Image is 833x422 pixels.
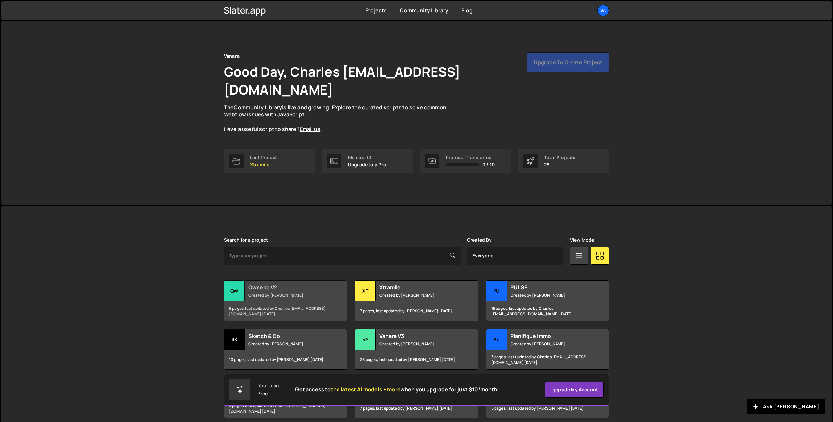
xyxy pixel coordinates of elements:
[355,329,376,350] div: Va
[300,126,320,133] a: Email us
[365,7,387,14] a: Projects
[248,293,327,298] small: Created by [PERSON_NAME]
[511,341,589,347] small: Created by [PERSON_NAME]
[446,155,495,160] div: Projects Transferred
[224,280,347,321] a: Qw Qweeko V2 Created by [PERSON_NAME] 5 pages, last updated by Charles [EMAIL_ADDRESS][DOMAIN_NAM...
[250,162,277,167] p: Xtramile
[379,284,458,291] h2: Xtramile
[355,399,478,418] div: 7 pages, last updated by [PERSON_NAME] [DATE]
[348,162,386,167] p: Upgrade to a Pro
[486,281,507,301] div: PU
[486,280,609,321] a: PU PULSE Created by [PERSON_NAME] 15 pages, last updated by Charles [EMAIL_ADDRESS][DOMAIN_NAME] ...
[355,281,376,301] div: Xt
[248,341,327,347] small: Created by [PERSON_NAME]
[486,329,507,350] div: Pl
[355,301,478,321] div: 7 pages, last updated by [PERSON_NAME] [DATE]
[355,329,478,370] a: Va Vanara V3 Created by [PERSON_NAME] 26 pages, last updated by [PERSON_NAME] [DATE]
[482,162,495,167] span: 0 / 10
[224,329,245,350] div: Sk
[486,301,609,321] div: 15 pages, last updated by Charles [EMAIL_ADDRESS][DOMAIN_NAME] [DATE]
[224,149,315,173] a: Last Project Xtramile
[248,284,327,291] h2: Qweeko V2
[224,350,347,369] div: 10 pages, last updated by [PERSON_NAME] [DATE]
[250,155,277,160] div: Last Project
[461,7,473,14] a: Blog
[224,329,347,370] a: Sk Sketch & Co Created by [PERSON_NAME] 10 pages, last updated by [PERSON_NAME] [DATE]
[379,332,458,339] h2: Vanara V3
[224,399,347,418] div: 4 pages, last updated by Charles [EMAIL_ADDRESS][DOMAIN_NAME] [DATE]
[544,155,575,160] div: Total Projects
[486,399,609,418] div: 5 pages, last updated by [PERSON_NAME] [DATE]
[224,52,240,60] div: Vanara
[224,301,347,321] div: 5 pages, last updated by Charles [EMAIL_ADDRESS][DOMAIN_NAME] [DATE]
[511,284,589,291] h2: PULSE
[258,391,268,396] div: Free
[544,162,575,167] p: 29
[224,104,459,133] p: The is live and growing. Explore the curated scripts to solve common Webflow issues with JavaScri...
[248,332,327,339] h2: Sketch & Co
[379,341,458,347] small: Created by [PERSON_NAME]
[224,237,268,243] label: Search for a project
[355,350,478,369] div: 26 pages, last updated by [PERSON_NAME] [DATE]
[486,350,609,369] div: 3 pages, last updated by Charles [EMAIL_ADDRESS][DOMAIN_NAME] [DATE]
[511,293,589,298] small: Created by [PERSON_NAME]
[747,399,825,414] button: Ask [PERSON_NAME]
[355,280,478,321] a: Xt Xtramile Created by [PERSON_NAME] 7 pages, last updated by [PERSON_NAME] [DATE]
[348,155,386,160] div: Member ID
[258,383,279,388] div: Your plan
[224,247,461,265] input: Type your project...
[224,281,245,301] div: Qw
[511,332,589,339] h2: Planifique Immo
[379,293,458,298] small: Created by [PERSON_NAME]
[570,237,594,243] label: View Mode
[545,382,604,398] a: Upgrade my account
[295,386,499,393] h2: Get access to when you upgrade for just $10/month!
[224,63,550,98] h1: Good Day, Charles [EMAIL_ADDRESS][DOMAIN_NAME]
[234,104,282,111] a: Community Library
[486,329,609,370] a: Pl Planifique Immo Created by [PERSON_NAME] 3 pages, last updated by Charles [EMAIL_ADDRESS][DOMA...
[467,237,492,243] label: Created By
[597,5,609,16] a: Va
[331,386,401,393] span: the latest AI models + more
[400,7,448,14] a: Community Library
